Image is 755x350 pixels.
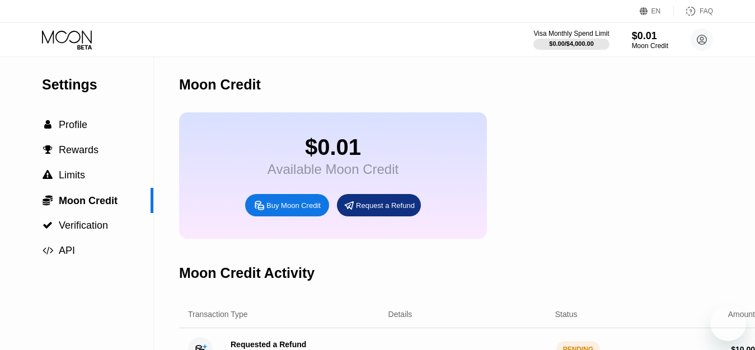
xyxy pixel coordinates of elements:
[388,310,412,319] div: Details
[533,30,609,37] div: Visa Monthly Spend Limit
[43,245,53,256] span: 
[59,144,99,155] span: Rewards
[59,119,87,130] span: Profile
[337,194,421,216] div: Request a Refund
[268,135,398,160] div: $0.01
[42,245,53,256] div: 
[42,120,53,130] div: 
[179,265,315,281] div: Moon Credit Activity
[266,201,321,210] div: Buy Moon Credit
[632,30,668,42] div: $0.01
[59,245,75,256] span: API
[710,305,746,341] iframe: Button to launch messaging window
[356,201,415,210] div: Request a Refund
[42,220,53,230] div: 
[632,30,668,50] div: $0.01Moon Credit
[42,77,153,93] div: Settings
[43,145,53,155] span: 
[268,162,398,177] div: Available Moon Credit
[674,6,713,17] div: FAQ
[43,170,53,180] span: 
[632,42,668,50] div: Moon Credit
[533,30,609,50] div: Visa Monthly Spend Limit$0.00/$4,000.00
[42,195,53,206] div: 
[700,7,713,15] div: FAQ
[245,194,329,216] div: Buy Moon Credit
[59,220,108,231] span: Verification
[549,40,594,47] div: $0.00 / $4,000.00
[651,7,661,15] div: EN
[179,77,261,93] div: Moon Credit
[231,340,306,349] div: Requested a Refund
[42,145,53,155] div: 
[59,169,85,181] span: Limits
[640,6,674,17] div: EN
[555,310,578,319] div: Status
[42,170,53,180] div: 
[43,195,53,206] span: 
[728,310,755,319] div: Amount
[59,195,118,206] span: Moon Credit
[188,310,248,319] div: Transaction Type
[43,220,53,230] span: 
[44,120,51,130] span: 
